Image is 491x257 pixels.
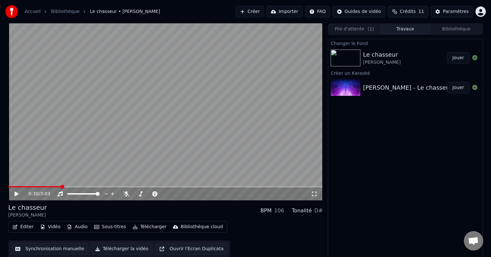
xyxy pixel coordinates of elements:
div: [PERSON_NAME] [363,59,400,66]
button: Vidéo [37,222,63,231]
button: Crédits11 [388,6,428,17]
button: Synchronisation manuelle [11,243,89,255]
button: Créer [236,6,264,17]
span: 11 [418,8,424,15]
div: Le chasseur [8,203,47,212]
nav: breadcrumb [25,8,160,15]
span: 0:30 [28,191,38,197]
div: Ouvrir le chat [464,231,483,251]
div: Le chasseur [363,50,400,59]
button: Guides de vidéo [333,6,385,17]
button: Jouer [447,82,470,94]
div: [PERSON_NAME] [8,212,47,218]
div: Créer un Karaoké [328,69,482,77]
div: Bibliothèque cloud [181,224,223,230]
div: Tonalité [292,207,312,215]
span: Le chasseur • [PERSON_NAME] [90,8,160,15]
div: BPM [261,207,272,215]
button: File d'attente [329,25,380,34]
button: Sous-titres [91,222,129,231]
button: Importer [267,6,303,17]
div: D# [315,207,323,215]
button: Télécharger [130,222,169,231]
div: Paramètres [443,8,469,15]
button: Jouer [447,52,470,64]
button: Paramètres [431,6,473,17]
div: 106 [274,207,284,215]
button: Bibliothèque [431,25,482,34]
a: Accueil [25,8,41,15]
div: Changer le Fond [328,39,482,47]
button: Ouvrir l'Ecran Duplicata [155,243,228,255]
button: Télécharger la vidéo [91,243,153,255]
span: 3:03 [40,191,50,197]
button: Audio [64,222,90,231]
a: Bibliothèque [51,8,80,15]
button: Travaux [380,25,431,34]
button: Éditer [10,222,36,231]
div: / [28,191,44,197]
img: youka [5,5,18,18]
button: FAQ [305,6,330,17]
span: Crédits [400,8,416,15]
span: ( 1 ) [368,26,374,32]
